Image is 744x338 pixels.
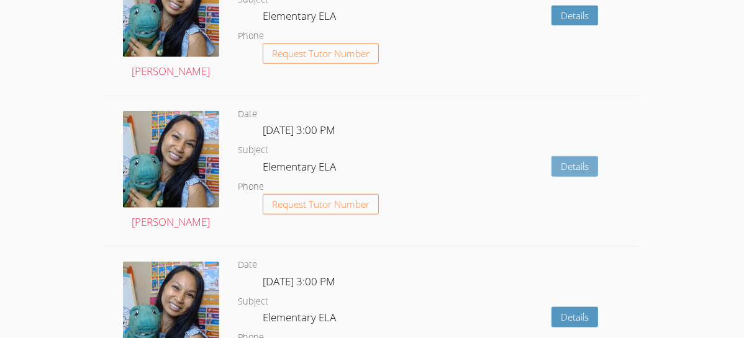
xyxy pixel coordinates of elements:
button: Request Tutor Number [263,43,379,64]
a: Details [551,156,598,177]
dt: Phone [238,29,264,44]
span: Request Tutor Number [272,200,370,209]
span: [DATE] 3:00 PM [263,274,335,288]
dt: Subject [238,143,268,158]
dd: Elementary ELA [263,7,338,29]
dd: Elementary ELA [263,309,338,330]
a: Details [551,6,598,26]
img: Untitled%20design%20(19).png [123,111,220,208]
dd: Elementary ELA [263,158,338,179]
dt: Phone [238,179,264,195]
dt: Date [238,257,257,273]
span: Request Tutor Number [272,49,370,58]
button: Request Tutor Number [263,194,379,215]
dt: Date [238,107,257,122]
a: [PERSON_NAME] [123,111,220,231]
span: [DATE] 3:00 PM [263,123,335,137]
dt: Subject [238,294,268,309]
a: Details [551,307,598,327]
